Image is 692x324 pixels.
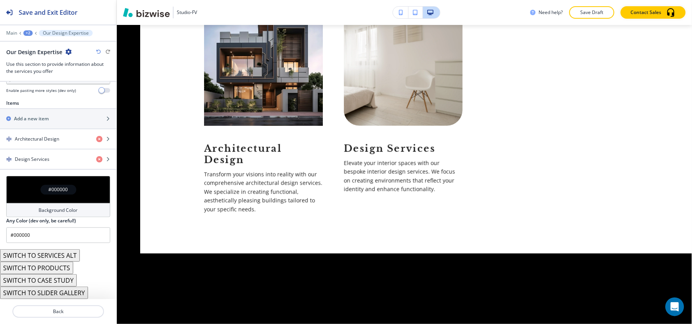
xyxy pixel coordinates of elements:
div: Open Intercom Messenger [666,298,684,316]
button: Our Design Expertise [39,30,93,36]
h2: Items [6,100,19,107]
h3: Need help? [539,9,563,16]
h4: Architectural Design [15,136,59,143]
h4: Enable pasting more styles (dev only) [6,88,76,93]
button: Main [6,30,17,36]
p: Our Design Expertise [43,30,89,36]
button: #000000Background Color [6,176,110,217]
button: Contact Sales [621,6,686,19]
h3: Studio-FV [177,9,197,16]
button: +2 [23,30,33,36]
h4: #000000 [49,186,68,193]
img: <p>Design Services</p> [344,7,463,126]
h3: Use this section to provide information about the services you offer [6,61,110,75]
p: Transform your visions into reality with our comprehensive architectural design services. We spec... [204,170,323,214]
img: Bizwise Logo [123,8,170,17]
button: Studio-FV [123,7,197,18]
img: Drag [6,157,12,162]
button: Save Draft [569,6,615,19]
h2: Save and Exit Editor [19,8,77,17]
h4: Background Color [39,207,78,214]
p: Contact Sales [631,9,662,16]
p: Back [13,308,103,315]
button: Back [12,305,104,318]
p: Elevate your interior spaces with our bespoke interior design services. We focus on creating envi... [344,159,463,194]
h5: Architectural Design [204,143,323,166]
img: Drag [6,136,12,142]
h2: Any Color (dev only, be careful!) [6,217,76,224]
h4: Design Services [15,156,49,163]
img: Architectural Design [204,7,323,126]
h2: Add a new item [14,115,49,122]
p: Design Services [344,143,463,154]
h2: Our Design Expertise [6,48,62,56]
p: Save Draft [579,9,604,16]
